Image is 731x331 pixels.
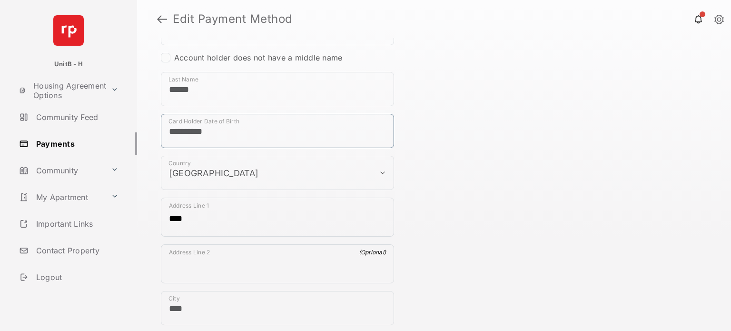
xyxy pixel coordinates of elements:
div: payment_method_screening[postal_addresses][addressLine2] [161,244,394,283]
a: Housing Agreement Options [15,79,107,102]
a: Community [15,159,107,182]
a: Contact Property [15,239,137,262]
a: My Apartment [15,186,107,209]
img: svg+xml;base64,PHN2ZyB4bWxucz0iaHR0cDovL3d3dy53My5vcmcvMjAwMC9zdmciIHdpZHRoPSI2NCIgaGVpZ2h0PSI2NC... [53,15,84,46]
div: payment_method_screening[postal_addresses][addressLine1] [161,198,394,237]
a: Payments [15,132,137,155]
div: payment_method_screening[postal_addresses][country] [161,156,394,190]
p: UnitB - H [54,60,83,69]
a: Important Links [15,212,122,235]
strong: Edit Payment Method [173,13,293,25]
div: payment_method_screening[postal_addresses][locality] [161,291,394,325]
a: Logout [15,266,137,289]
label: Account holder does not have a middle name [174,53,342,62]
a: Community Feed [15,106,137,129]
